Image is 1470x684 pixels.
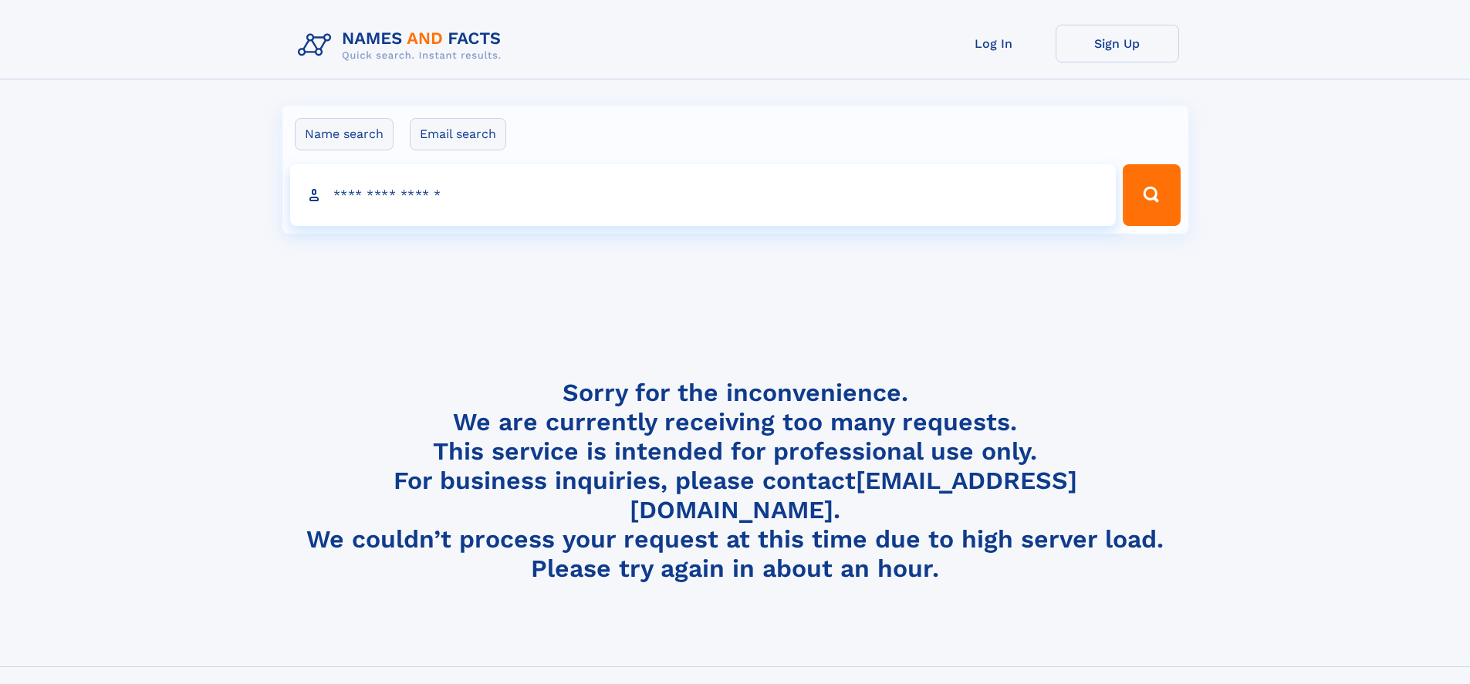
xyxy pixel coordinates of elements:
[410,118,506,150] label: Email search
[932,25,1056,62] a: Log In
[292,25,514,66] img: Logo Names and Facts
[290,164,1117,226] input: search input
[292,378,1179,584] h4: Sorry for the inconvenience. We are currently receiving too many requests. This service is intend...
[1056,25,1179,62] a: Sign Up
[1123,164,1180,226] button: Search Button
[295,118,394,150] label: Name search
[630,466,1077,524] a: [EMAIL_ADDRESS][DOMAIN_NAME]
